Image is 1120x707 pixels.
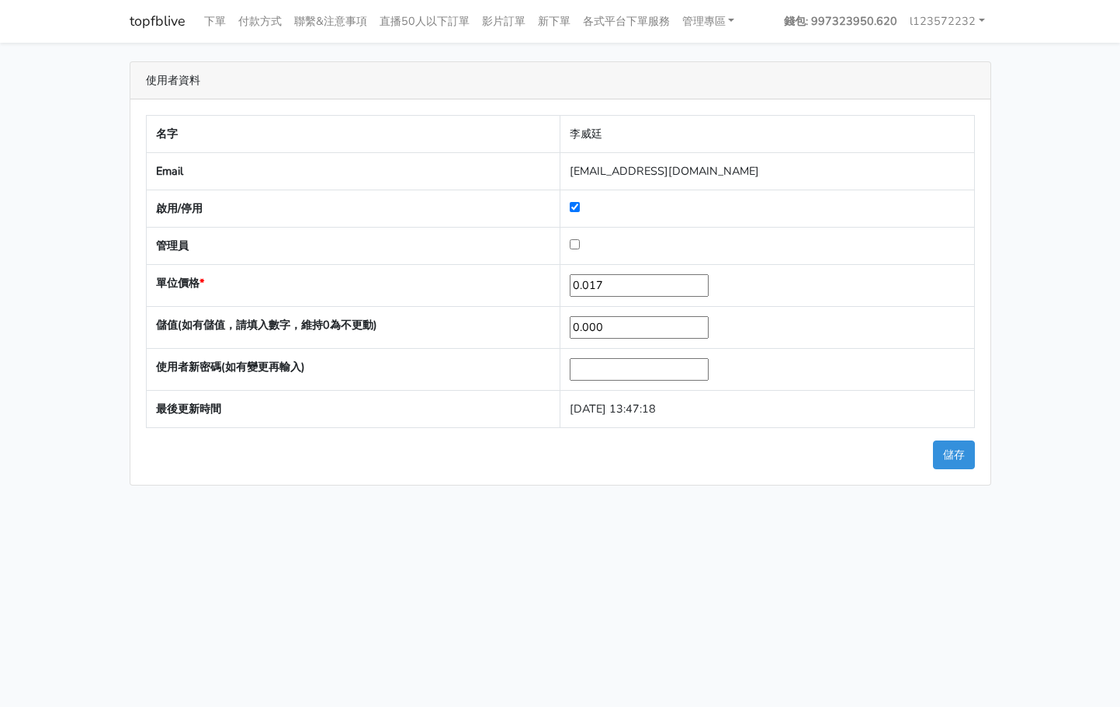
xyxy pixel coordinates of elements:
a: 新下單 [532,6,577,37]
a: 管理專區 [676,6,741,37]
th: 名字 [146,116,560,153]
th: 儲值(如有儲值，請填入數字，維持0為不更動) [146,307,560,349]
a: 聯繫&注意事項 [288,6,373,37]
td: 李威廷 [560,116,975,153]
div: 使用者資料 [130,62,990,99]
th: 管理員 [146,228,560,265]
th: Email [146,153,560,190]
th: 使用者新密碼(如有變更再輸入) [146,349,560,391]
a: 付款方式 [232,6,288,37]
a: 直播50人以下訂單 [373,6,476,37]
th: 單位價格 [146,265,560,307]
a: 錢包: 997323950.620 [778,6,903,37]
td: [DATE] 13:47:18 [560,391,975,428]
a: 下單 [198,6,232,37]
th: 啟用/停用 [146,190,560,228]
a: 影片訂單 [476,6,532,37]
th: 最後更新時間 [146,391,560,428]
a: topfblive [130,6,186,37]
a: l123572232 [903,6,991,37]
a: 各式平台下單服務 [577,6,676,37]
strong: 錢包: 997323950.620 [784,13,897,29]
td: [EMAIL_ADDRESS][DOMAIN_NAME] [560,153,975,190]
button: 儲存 [933,441,975,469]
